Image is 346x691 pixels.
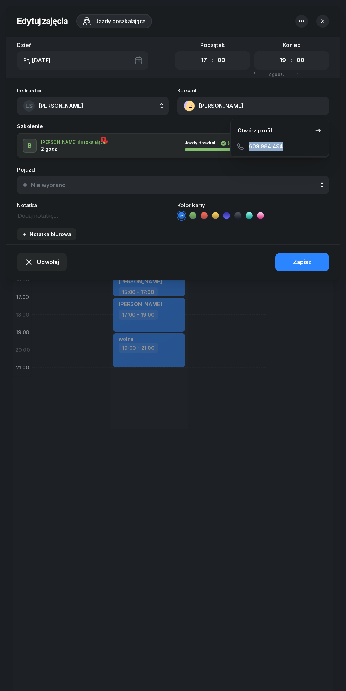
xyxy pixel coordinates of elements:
div: : [212,56,213,65]
button: Odwołaj [17,253,67,271]
div: Nie wybrano [31,182,66,188]
button: Nie wybrano [17,176,329,194]
button: Zapisz [275,253,329,271]
div: Notatka biurowa [22,231,71,237]
button: Notatka biurowa [17,228,76,240]
span: EŚ [25,103,33,109]
h2: Edytuj zajęcia [17,16,68,27]
button: [PERSON_NAME] [177,97,329,115]
div: Otwórz profil [238,126,272,135]
div: : [291,56,292,65]
span: [PERSON_NAME] [39,102,83,109]
span: Odwołaj [37,258,59,267]
button: EŚ[PERSON_NAME] [17,97,169,115]
div: Zapisz [293,258,311,267]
